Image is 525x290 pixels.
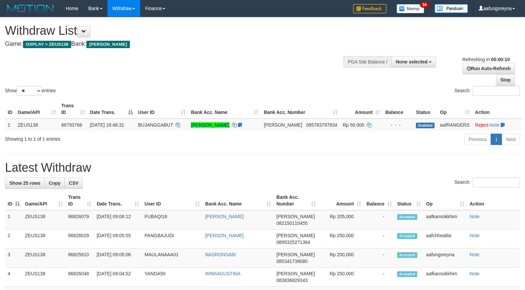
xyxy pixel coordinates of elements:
[472,100,522,119] th: Action
[276,259,307,264] span: Copy 085341739080 to clipboard
[413,100,437,119] th: Status
[502,134,520,145] a: Next
[490,122,500,128] a: Note
[136,100,189,119] th: User ID: activate to sort column ascending
[205,252,236,257] a: NASRONSABI
[5,210,22,230] td: 1
[5,41,343,47] h4: Game: Bank:
[475,122,488,128] a: Reject
[382,100,413,119] th: Balance
[90,122,124,128] span: [DATE] 18:46:31
[5,133,214,142] div: Showing 1 to 1 of 1 entries
[5,3,56,13] img: MOTION_logo.png
[391,56,436,67] button: None selected
[205,271,241,276] a: WIWIAGUSTINA
[397,252,417,258] span: Accepted
[142,249,203,268] td: MAULANAAA01
[205,233,244,238] a: [PERSON_NAME]
[340,100,383,119] th: Amount: activate to sort column ascending
[435,4,468,13] img: panduan.png
[94,230,142,249] td: [DATE] 09:05:55
[491,57,510,62] strong: 00:00:10
[470,252,480,257] a: Note
[276,278,307,283] span: Copy 083836829343 to clipboard
[22,191,65,210] th: Game/API: activate to sort column ascending
[318,191,364,210] th: Amount: activate to sort column ascending
[397,4,425,13] img: Button%20Memo.svg
[464,134,491,145] a: Previous
[424,210,467,230] td: aafkansokkhim
[5,268,22,287] td: 4
[64,177,83,189] a: CSV
[455,86,520,96] label: Search:
[142,230,203,249] td: PANGBAJUDI
[65,249,94,268] td: 86825910
[22,249,65,268] td: ZEUS138
[470,214,480,219] a: Note
[191,122,229,128] a: [PERSON_NAME]
[65,210,94,230] td: 86826079
[5,191,22,210] th: ID: activate to sort column descending
[364,191,395,210] th: Balance: activate to sort column ascending
[94,191,142,210] th: Date Trans.: activate to sort column ascending
[59,100,87,119] th: Trans ID: activate to sort column ascending
[397,233,417,239] span: Accepted
[491,134,502,145] a: 1
[87,100,136,119] th: Date Trans.: activate to sort column descending
[5,24,343,37] h1: Withdraw List
[15,100,59,119] th: Game/API: activate to sort column ascending
[203,191,274,210] th: Bank Acc. Name: activate to sort column ascending
[23,41,71,48] span: OXPLAY > ZEUS138
[385,122,411,128] div: - - -
[276,271,315,276] span: [PERSON_NAME]
[261,100,340,119] th: Bank Acc. Number: activate to sort column ascending
[473,177,520,187] input: Search:
[462,57,510,62] span: Refreshing in:
[61,122,82,128] span: 86793766
[69,180,78,186] span: CSV
[467,191,520,210] th: Action
[364,249,395,268] td: -
[276,240,310,245] span: Copy 0895325271364 to clipboard
[276,221,307,226] span: Copy 082150110455 to clipboard
[65,230,94,249] td: 86826029
[420,2,429,8] span: 34
[138,122,173,128] span: BUJANGGABUT
[318,268,364,287] td: Rp 250,000
[395,191,424,210] th: Status: activate to sort column ascending
[424,191,467,210] th: Op: activate to sort column ascending
[470,233,480,238] a: Note
[49,180,60,186] span: Copy
[437,119,472,131] td: aafRANGERS
[142,210,203,230] td: FUBAQI16
[5,161,520,174] h1: Latest Withdraw
[424,268,467,287] td: aafkansokkhim
[94,249,142,268] td: [DATE] 09:05:06
[22,230,65,249] td: ZEUS138
[496,74,515,86] a: Stop
[5,100,15,119] th: ID
[473,86,520,96] input: Search:
[424,249,467,268] td: aafungsreyna
[424,230,467,249] td: aafchhealita
[472,119,522,131] td: ·
[65,268,94,287] td: 86826048
[205,214,244,219] a: [PERSON_NAME]
[343,122,364,128] span: Rp 50.000
[44,177,65,189] a: Copy
[17,86,42,96] select: Showentries
[15,119,59,131] td: ZEUS138
[318,230,364,249] td: Rp 250,000
[142,191,203,210] th: User ID: activate to sort column ascending
[22,210,65,230] td: ZEUS138
[455,177,520,187] label: Search:
[364,210,395,230] td: -
[5,86,56,96] label: Show entries
[276,233,315,238] span: [PERSON_NAME]
[396,59,428,64] span: None selected
[364,268,395,287] td: -
[343,56,391,67] div: PGA Site Balance /
[364,230,395,249] td: -
[463,63,515,74] a: Run Auto-Refresh
[5,249,22,268] td: 3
